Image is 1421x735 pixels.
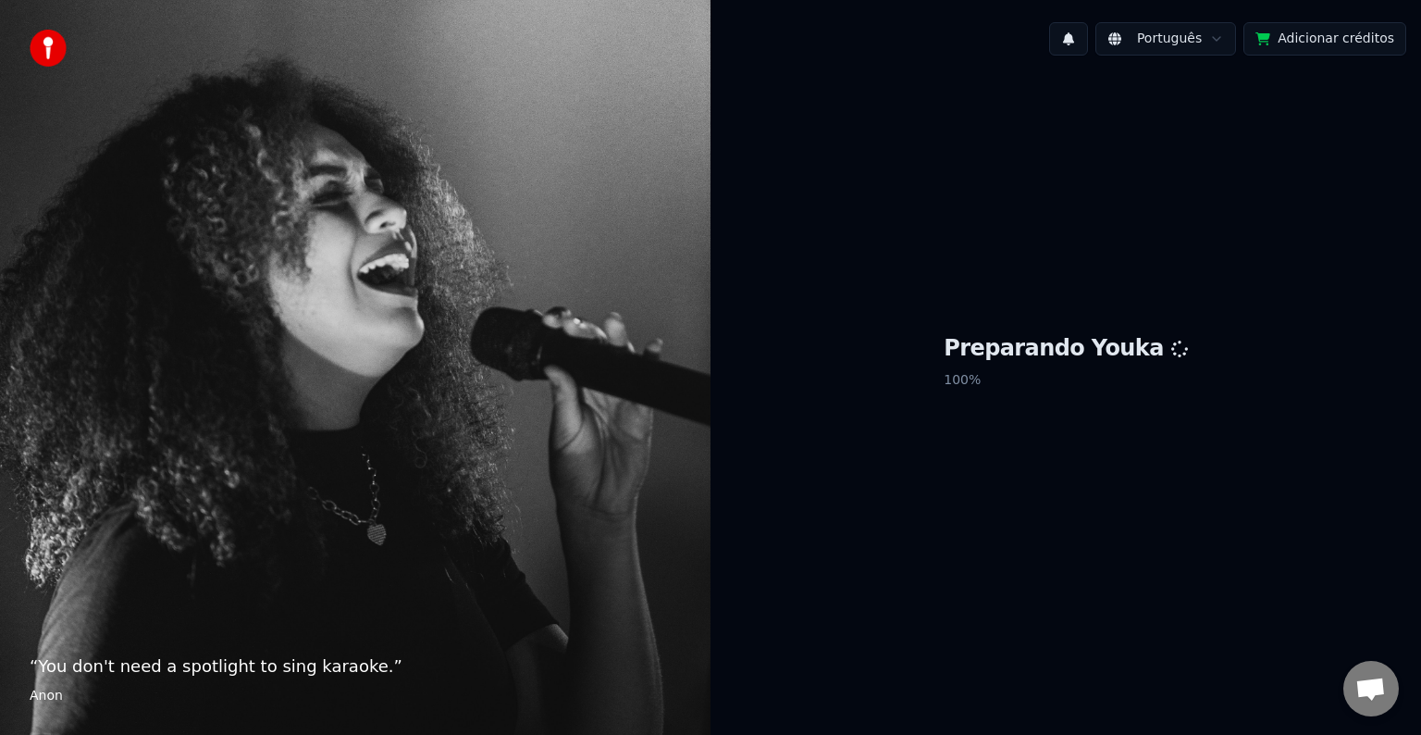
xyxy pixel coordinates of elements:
h1: Preparando Youka [944,334,1188,364]
p: “ You don't need a spotlight to sing karaoke. ” [30,654,681,679]
div: Bate-papo aberto [1343,661,1399,716]
footer: Anon [30,687,681,705]
button: Adicionar créditos [1243,22,1406,56]
p: 100 % [944,364,1188,397]
img: youka [30,30,67,67]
